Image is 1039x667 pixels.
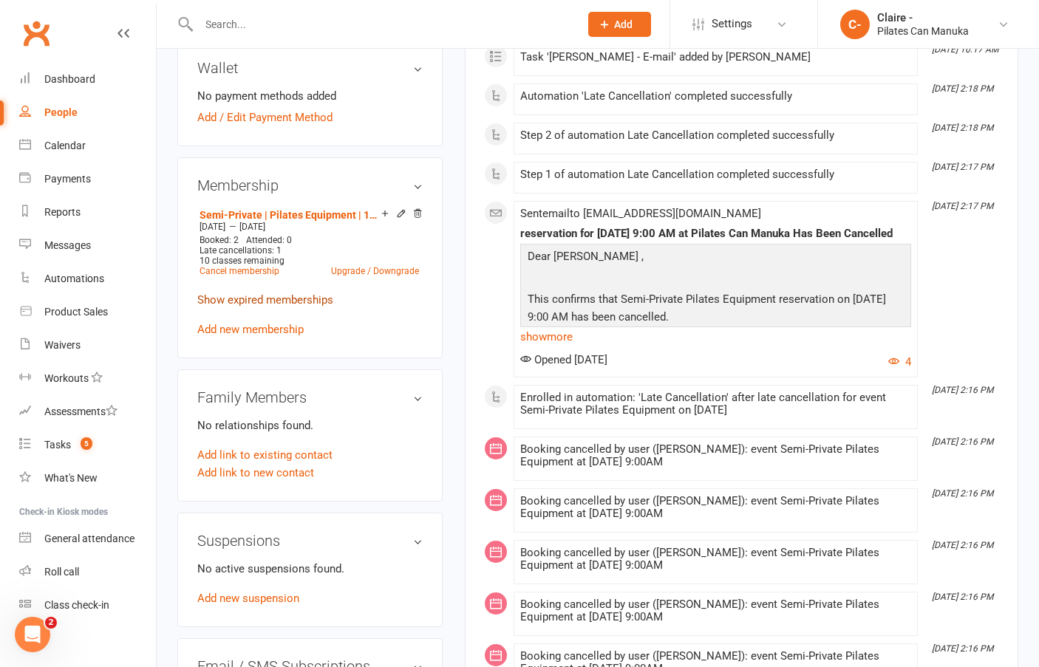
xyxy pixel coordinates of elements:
[19,589,156,622] a: Class kiosk mode
[44,439,71,451] div: Tasks
[196,221,423,233] div: —
[19,262,156,295] a: Automations
[932,44,998,55] i: [DATE] 10:17 AM
[197,533,423,549] h3: Suspensions
[588,12,651,37] button: Add
[19,395,156,428] a: Assessments
[200,256,285,266] span: 10 classes remaining
[520,129,911,142] div: Step 2 of automation Late Cancellation completed successfully
[15,617,50,652] iframe: Intercom live chat
[197,109,333,126] a: Add / Edit Payment Method
[44,173,91,185] div: Payments
[197,389,423,406] h3: Family Members
[197,87,423,105] li: No payment methods added
[614,18,633,30] span: Add
[19,329,156,362] a: Waivers
[520,326,911,347] a: show more
[246,235,292,245] span: Attended: 0
[44,339,81,351] div: Waivers
[877,11,969,24] div: Claire -
[194,14,569,35] input: Search...
[331,266,419,276] a: Upgrade / Downgrade
[932,592,993,602] i: [DATE] 2:16 PM
[239,222,265,232] span: [DATE]
[19,163,156,196] a: Payments
[520,228,911,240] div: reservation for [DATE] 9:00 AM at Pilates Can Manuka Has Been Cancelled
[44,140,86,151] div: Calendar
[19,522,156,555] a: General attendance kiosk mode
[44,239,91,251] div: Messages
[19,229,156,262] a: Messages
[19,462,156,495] a: What's New
[520,90,911,103] div: Automation 'Late Cancellation' completed successfully
[932,162,993,172] i: [DATE] 2:17 PM
[520,168,911,181] div: Step 1 of automation Late Cancellation completed successfully
[44,406,117,417] div: Assessments
[520,207,761,220] span: Sent email to [EMAIL_ADDRESS][DOMAIN_NAME]
[932,83,993,94] i: [DATE] 2:18 PM
[197,323,304,336] a: Add new membership
[520,353,607,366] span: Opened [DATE]
[932,488,993,499] i: [DATE] 2:16 PM
[19,555,156,589] a: Roll call
[520,391,911,417] div: Enrolled in automation: 'Late Cancellation' after late cancellation for event Semi-Private Pilate...
[18,15,55,52] a: Clubworx
[932,643,993,654] i: [DATE] 2:16 PM
[200,209,381,221] a: Semi-Private | Pilates Equipment | 12 Sessions
[520,598,911,623] div: Booking cancelled by user ([PERSON_NAME]): event Semi-Private Pilates Equipment at [DATE] 9:00AM
[45,617,57,629] span: 2
[932,437,993,447] i: [DATE] 2:16 PM
[840,10,870,39] div: C-
[200,266,279,276] a: Cancel membership
[200,235,239,245] span: Booked: 2
[19,196,156,229] a: Reports
[200,222,225,232] span: [DATE]
[197,560,423,578] p: No active suspensions found.
[44,106,78,118] div: People
[520,51,911,64] div: Task '[PERSON_NAME] - E-mail' added by [PERSON_NAME]
[44,533,134,544] div: General attendance
[44,372,89,384] div: Workouts
[44,472,98,484] div: What's New
[197,417,423,434] p: No relationships found.
[81,437,92,450] span: 5
[524,247,907,269] p: Dear [PERSON_NAME] ,
[44,273,104,284] div: Automations
[197,446,333,464] a: Add link to existing contact
[19,129,156,163] a: Calendar
[44,206,81,218] div: Reports
[197,592,299,605] a: Add new suspension
[44,306,108,318] div: Product Sales
[877,24,969,38] div: Pilates Can Manuka
[19,295,156,329] a: Product Sales
[520,547,911,572] div: Booking cancelled by user ([PERSON_NAME]): event Semi-Private Pilates Equipment at [DATE] 9:00AM
[19,96,156,129] a: People
[888,353,911,371] button: 4
[44,566,79,578] div: Roll call
[520,443,911,468] div: Booking cancelled by user ([PERSON_NAME]): event Semi-Private Pilates Equipment at [DATE] 9:00AM
[932,123,993,133] i: [DATE] 2:18 PM
[19,63,156,96] a: Dashboard
[200,245,419,256] div: Late cancellations: 1
[932,201,993,211] i: [DATE] 2:17 PM
[197,177,423,194] h3: Membership
[197,60,423,76] h3: Wallet
[932,540,993,550] i: [DATE] 2:16 PM
[520,495,911,520] div: Booking cancelled by user ([PERSON_NAME]): event Semi-Private Pilates Equipment at [DATE] 9:00AM
[932,385,993,395] i: [DATE] 2:16 PM
[44,73,95,85] div: Dashboard
[19,362,156,395] a: Workouts
[524,290,907,329] p: This confirms that Semi-Private Pilates Equipment reservation on [DATE] 9:00 AM has been cancelled.
[19,428,156,462] a: Tasks 5
[197,293,333,307] a: Show expired memberships
[197,464,314,482] a: Add link to new contact
[712,7,752,41] span: Settings
[44,599,109,611] div: Class check-in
